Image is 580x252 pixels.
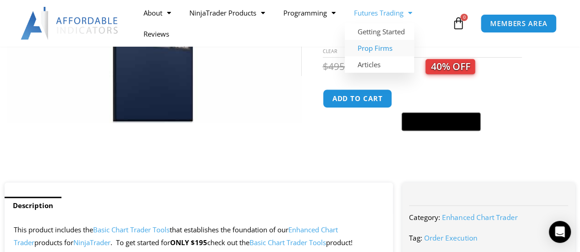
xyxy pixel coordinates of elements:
a: Programming [274,2,345,23]
a: Prop Firms [345,40,414,56]
span: check out the product! [207,238,353,247]
a: Reviews [134,23,178,44]
span: $ [323,60,328,73]
a: Order Execution [424,233,477,242]
button: Add to cart [323,89,392,108]
p: This product includes the that establishes the foundation of our products for . To get started for [14,224,384,249]
strong: ONLY $195 [170,238,207,247]
bdi: 495.00 [323,60,359,73]
a: MEMBERS AREA [481,14,557,33]
a: Basic Chart Trader Tools [249,238,326,247]
a: 0 [438,10,478,37]
a: Clear options [323,48,337,54]
img: LogoAI | Affordable Indicators – NinjaTrader [21,7,119,40]
a: NinjaTrader [73,238,110,247]
button: Buy with GPay [402,113,481,131]
span: 40% OFF [425,59,475,74]
iframe: Secure express checkout frame [400,88,482,110]
span: Category: [409,213,440,222]
ul: Futures Trading [345,23,414,73]
a: Getting Started [345,23,414,40]
div: Open Intercom Messenger [549,221,571,243]
a: Description [5,197,61,214]
span: MEMBERS AREA [490,20,547,27]
a: Basic Chart Trader Tools [93,225,170,234]
a: Enhanced Chart Trader [14,225,338,247]
iframe: PayPal Message 1 [323,137,558,145]
span: 0 [460,14,468,21]
a: About [134,2,180,23]
a: Articles [345,56,414,73]
span: Tag: [409,233,422,242]
nav: Menu [134,2,450,44]
a: Enhanced Chart Trader [442,213,517,222]
a: Futures Trading [345,2,421,23]
a: NinjaTrader Products [180,2,274,23]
